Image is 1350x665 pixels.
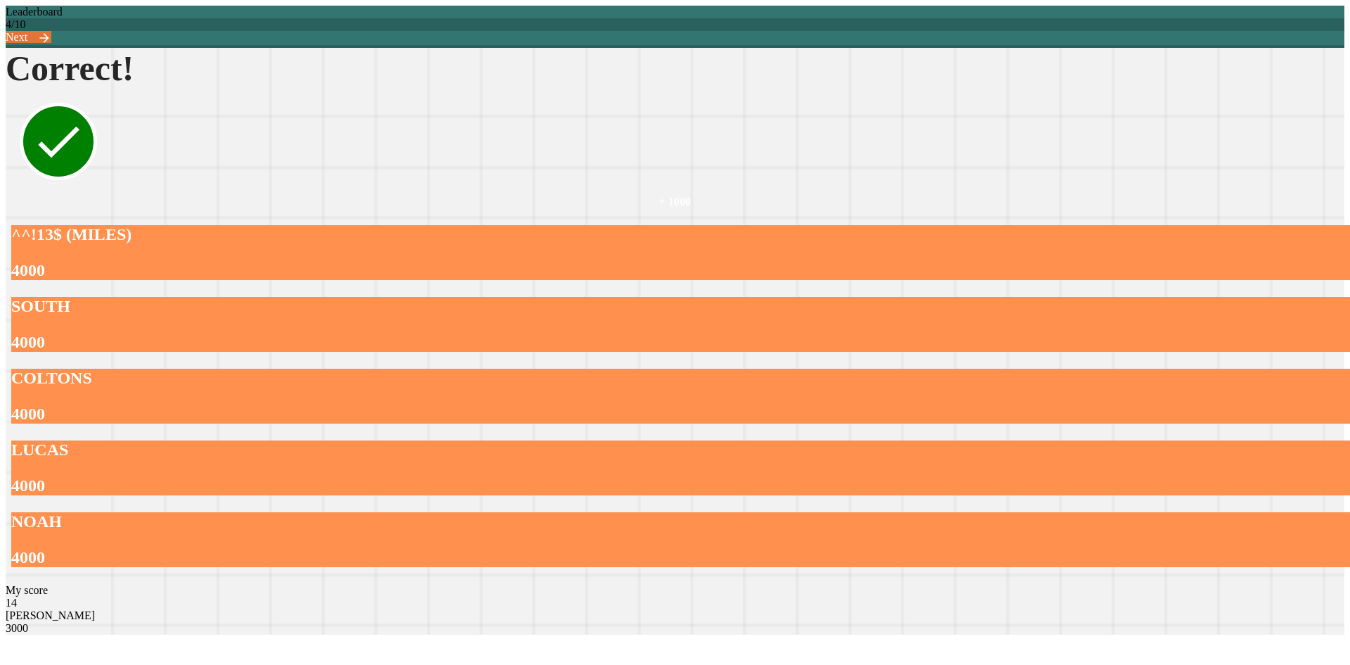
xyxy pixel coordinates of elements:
[6,609,1344,622] div: [PERSON_NAME]
[11,333,1350,352] p: 4000
[11,405,1350,424] p: 4000
[6,6,1344,18] div: Leaderboard
[11,548,1350,567] p: 4000
[11,261,1350,280] p: 4000
[6,584,1344,597] div: My score
[6,622,1344,635] div: 3000
[11,369,1350,388] p: COLTONS
[11,512,1350,531] p: NOAH
[11,476,1350,495] p: 4000
[11,441,1350,460] p: LUCAS
[6,597,1344,609] div: 14
[6,48,1344,89] div: Correct!
[6,31,51,43] a: Next
[11,225,1350,244] p: ^^!13$ (MILES)
[6,18,1344,31] div: 4 / 10
[11,297,1350,316] p: SOUTH
[6,196,1344,208] h4: + 1000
